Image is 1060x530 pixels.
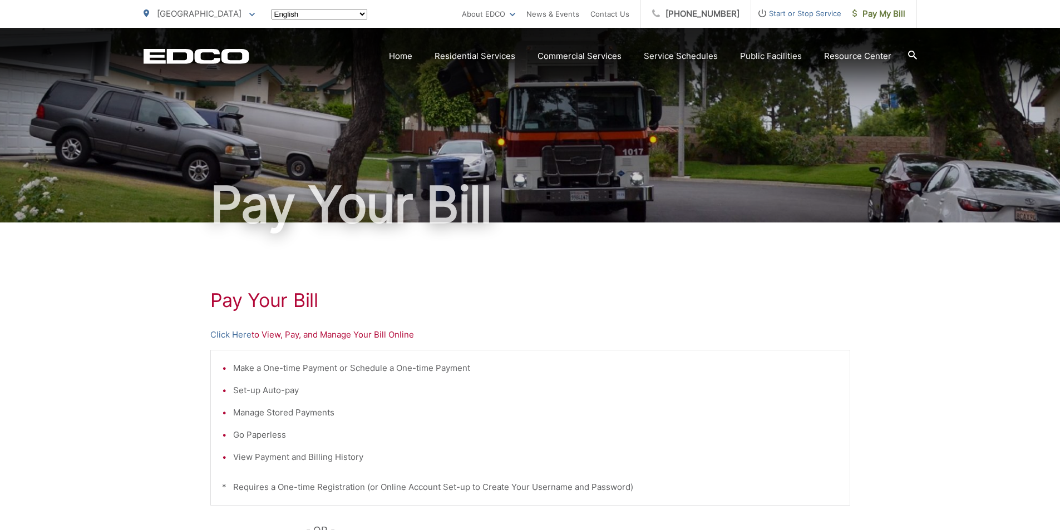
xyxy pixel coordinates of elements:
[538,49,622,63] a: Commercial Services
[210,328,252,341] a: Click Here
[233,384,839,397] li: Set-up Auto-pay
[590,7,629,21] a: Contact Us
[233,406,839,419] li: Manage Stored Payments
[824,49,891,63] a: Resource Center
[210,289,850,311] h1: Pay Your Bill
[740,49,802,63] a: Public Facilities
[852,7,905,21] span: Pay My Bill
[272,9,367,19] select: Select a language
[144,177,917,232] h1: Pay Your Bill
[233,361,839,375] li: Make a One-time Payment or Schedule a One-time Payment
[435,49,515,63] a: Residential Services
[222,481,839,494] p: * Requires a One-time Registration (or Online Account Set-up to Create Your Username and Password)
[144,48,249,64] a: EDCD logo. Return to the homepage.
[157,8,241,19] span: [GEOGRAPHIC_DATA]
[389,49,412,63] a: Home
[644,49,718,63] a: Service Schedules
[462,7,515,21] a: About EDCO
[233,450,839,464] li: View Payment and Billing History
[526,7,579,21] a: News & Events
[210,328,850,341] p: to View, Pay, and Manage Your Bill Online
[233,428,839,442] li: Go Paperless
